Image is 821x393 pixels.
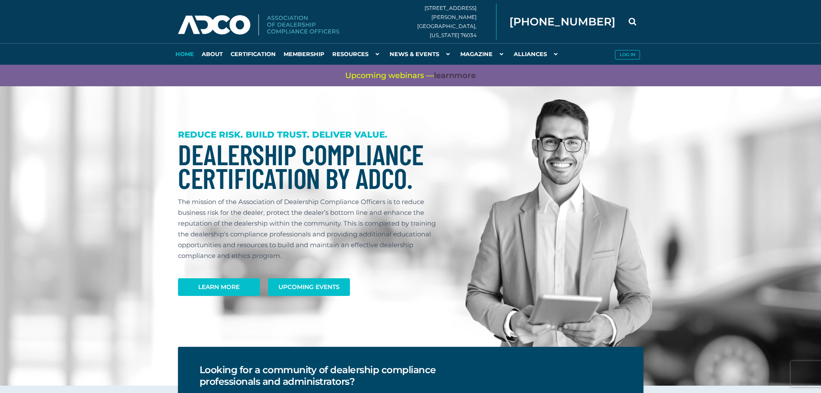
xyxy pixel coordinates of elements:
a: learnmore [434,70,476,81]
span: [PHONE_NUMBER] [509,16,615,27]
h3: REDUCE RISK. BUILD TRUST. DELIVER VALUE. [178,129,444,140]
button: Log in [615,50,640,60]
span: learn [434,71,454,80]
a: About [198,43,227,65]
a: Magazine [456,43,510,65]
a: News & Events [386,43,456,65]
a: Log in [611,43,643,65]
a: Upcoming Events [268,278,350,296]
a: Membership [280,43,328,65]
a: Learn More [178,278,260,296]
span: Upcoming webinars — [345,70,476,81]
div: [STREET_ADDRESS][PERSON_NAME] [GEOGRAPHIC_DATA], [US_STATE] 76034 [417,3,496,40]
a: Certification [227,43,280,65]
a: Resources [328,43,386,65]
a: Alliances [510,43,564,65]
img: Dealership Compliance Professional [465,99,652,364]
h1: Dealership Compliance Certification by ADCO. [178,142,444,190]
p: The mission of the Association of Dealership Compliance Officers is to reduce business risk for t... [178,196,444,261]
img: Association of Dealership Compliance Officers logo [178,14,339,36]
a: Home [172,43,198,65]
